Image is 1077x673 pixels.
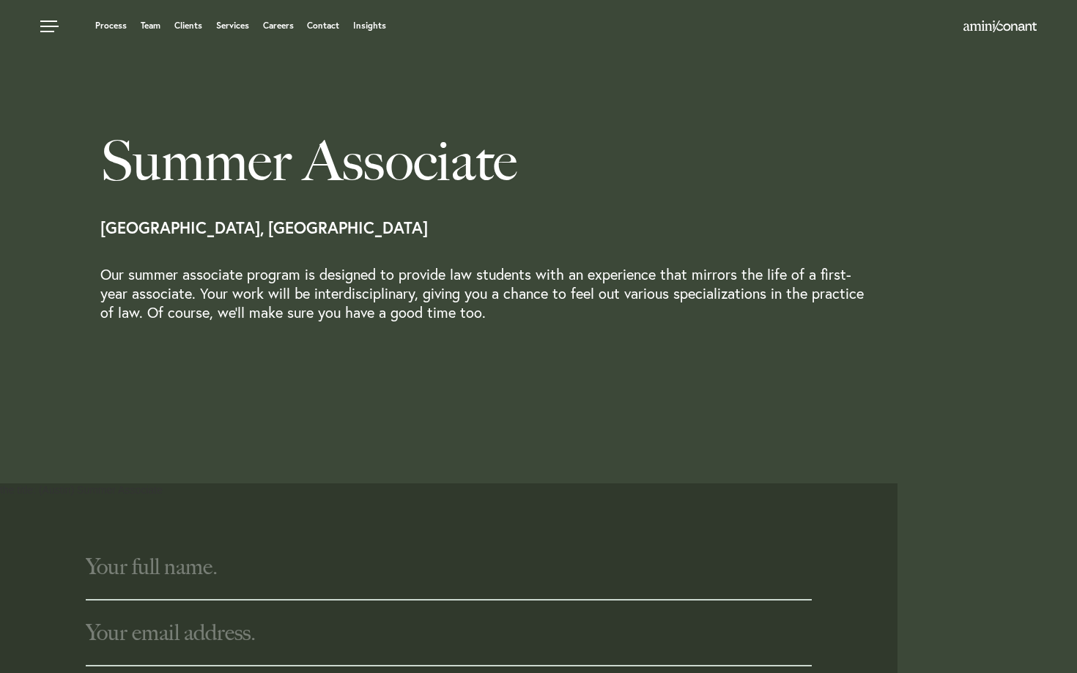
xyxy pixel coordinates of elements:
a: Careers [263,21,294,30]
a: Services [216,21,249,30]
a: Clients [174,21,202,30]
a: Team [141,21,160,30]
input: Your email address. [86,601,812,666]
p: Our summer associate program is designed to provide law students with an experience that mirrors ... [100,265,873,352]
a: Insights [353,21,386,30]
h1: Summer Associate [100,132,583,190]
a: Contact [307,21,339,30]
img: Amini & Conant [963,21,1037,32]
a: Process [95,21,127,30]
a: Home [963,21,1037,33]
strong: [GEOGRAPHIC_DATA], [GEOGRAPHIC_DATA] [100,217,428,238]
input: Your full name. [86,535,812,601]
